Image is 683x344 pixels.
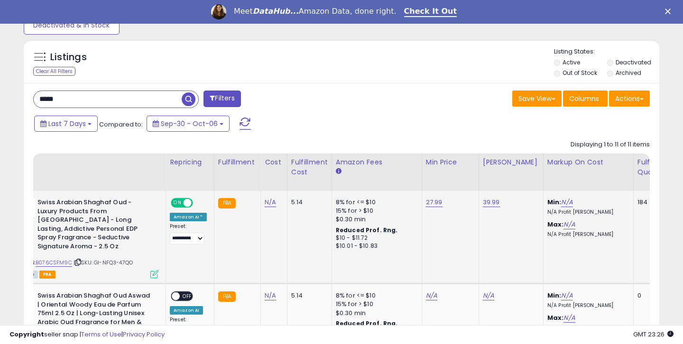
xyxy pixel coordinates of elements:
div: $10 - $11.72 [336,234,415,242]
div: Amazon AI * [170,213,207,221]
p: Listing States: [554,47,660,56]
th: The percentage added to the cost of goods (COGS) that forms the calculator for Min & Max prices. [543,154,633,191]
label: Archived [616,69,641,77]
label: Deactivated [616,58,651,66]
a: N/A [265,291,276,300]
button: Save View [512,91,562,107]
div: $0.30 min [336,215,415,224]
label: Out of Stock [563,69,597,77]
a: 39.99 [483,198,500,207]
button: Columns [563,91,608,107]
span: ON [172,199,184,207]
a: Privacy Policy [123,330,165,339]
div: 8% for <= $10 [336,291,415,300]
div: Meet Amazon Data, done right. [234,7,397,16]
a: N/A [563,220,575,229]
div: Clear All Filters [33,67,75,76]
img: Profile image for Georgie [211,4,226,19]
i: DataHub... [253,7,299,16]
button: Filters [203,91,240,107]
div: 184 [637,198,667,207]
p: N/A Profit [PERSON_NAME] [547,231,626,238]
div: $10.01 - $10.83 [336,242,415,250]
div: 5.14 [291,291,324,300]
small: Amazon Fees. [336,167,341,176]
small: FBA [218,291,236,302]
div: Min Price [426,157,475,167]
div: 15% for > $10 [336,300,415,308]
div: 8% for <= $10 [336,198,415,207]
h5: Listings [50,51,87,64]
div: 15% for > $10 [336,207,415,215]
button: Actions [609,91,650,107]
button: Last 7 Days [34,116,98,132]
div: $0.30 min [336,309,415,317]
div: Preset: [170,223,207,244]
b: Max: [547,313,564,322]
span: OFF [180,292,195,300]
span: Sep-30 - Oct-06 [161,119,218,128]
div: Fulfillment [218,157,257,167]
b: Min: [547,198,562,207]
b: Reduced Prof. Rng. [336,226,398,234]
a: N/A [561,198,572,207]
a: 27.99 [426,198,443,207]
b: Swiss Arabian Shaghaf Oud - Luxury Products From [GEOGRAPHIC_DATA] - Long Lasting, Addictive Pers... [37,198,153,253]
p: N/A Profit [PERSON_NAME] [547,302,626,309]
b: Max: [547,220,564,229]
a: N/A [483,291,494,300]
span: Last 7 Days [48,119,86,128]
div: Cost [265,157,283,167]
div: Markup on Cost [547,157,629,167]
div: 5.14 [291,198,324,207]
div: Close [665,9,674,14]
span: OFF [192,199,207,207]
button: Sep-30 - Oct-06 [147,116,230,132]
strong: Copyright [9,330,44,339]
div: 0 [637,291,667,300]
a: N/A [426,291,437,300]
div: Fulfillment Cost [291,157,328,177]
span: 2025-10-14 23:26 GMT [633,330,674,339]
div: [PERSON_NAME] [483,157,539,167]
a: N/A [265,198,276,207]
label: Active [563,58,580,66]
div: seller snap | | [9,330,165,339]
p: N/A Profit [PERSON_NAME] [547,209,626,216]
a: Terms of Use [81,330,121,339]
div: Amazon AI [170,306,203,315]
a: N/A [563,313,575,323]
b: Min: [547,291,562,300]
a: N/A [561,291,572,300]
div: Fulfillable Quantity [637,157,670,177]
button: Deactivated & In Stock [24,16,120,35]
a: Check It Out [404,7,457,17]
div: Repricing [170,157,210,167]
small: FBA [218,198,236,208]
div: Amazon Fees [336,157,418,167]
a: B076CSFM9C [36,259,72,267]
span: Columns [569,94,599,103]
div: Displaying 1 to 11 of 11 items [571,140,650,149]
span: Compared to: [99,120,143,129]
span: | SKU: GI-NFQ3-47QO [74,259,133,266]
div: Title [14,157,162,167]
span: FBA [39,271,55,279]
